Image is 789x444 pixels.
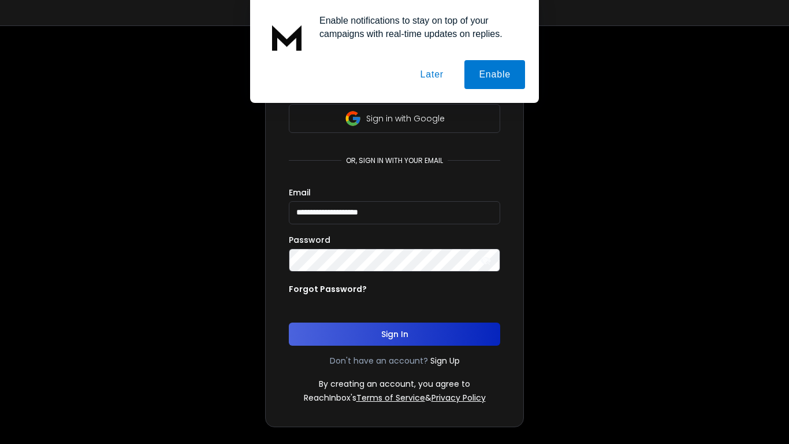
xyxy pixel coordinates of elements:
[405,60,457,89] button: Later
[319,378,470,390] p: By creating an account, you agree to
[304,392,486,404] p: ReachInbox's &
[264,14,310,60] img: notification icon
[289,236,330,244] label: Password
[366,113,445,124] p: Sign in with Google
[341,156,448,165] p: or, sign in with your email
[289,323,500,346] button: Sign In
[310,14,525,40] div: Enable notifications to stay on top of your campaigns with real-time updates on replies.
[330,355,428,367] p: Don't have an account?
[430,355,460,367] a: Sign Up
[356,392,425,404] a: Terms of Service
[464,60,525,89] button: Enable
[289,104,500,133] button: Sign in with Google
[431,392,486,404] a: Privacy Policy
[289,283,367,295] p: Forgot Password?
[289,188,311,197] label: Email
